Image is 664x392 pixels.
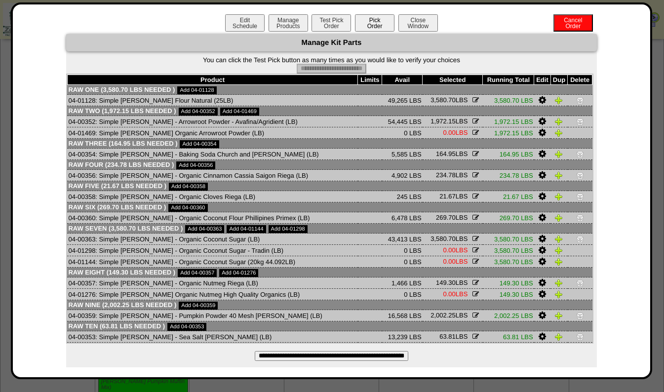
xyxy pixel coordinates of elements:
[439,333,456,340] span: 63.81
[443,290,468,298] span: LBS
[397,22,439,30] a: CloseWindow
[430,235,468,242] span: LBS
[169,183,208,191] a: Add 04-00358
[483,75,534,85] th: Running Total
[67,310,357,321] td: 04-00359: Simple [PERSON_NAME] - Pumpkin Powder 40 Mesh [PERSON_NAME] (LB)
[382,234,423,245] td: 43,413 LBS
[355,14,394,32] button: PickOrder
[382,191,423,202] td: 245 LBS
[67,321,592,331] td: Raw Ten (63.81 LBS needed )
[555,118,563,125] img: Duplicate Item
[430,96,456,104] span: 3,580.70
[555,290,563,298] img: Duplicate Item
[483,212,534,224] td: 269.70 LBS
[66,56,597,74] form: You can click the Test Pick button as many times as you would like to verify your choices
[436,279,468,286] span: LBS
[430,312,456,319] span: 2,002.25
[382,116,423,127] td: 54,445 LBS
[443,258,455,265] span: 0.00
[576,235,584,243] img: Delete Item
[423,75,483,85] th: Selected
[555,333,563,341] img: Duplicate Item
[443,129,455,136] span: 0.00
[534,75,551,85] th: Edit
[483,234,534,245] td: 3,580.70 LBS
[555,96,563,104] img: Duplicate Item
[382,277,423,289] td: 1,466 LBS
[555,171,563,179] img: Duplicate Item
[436,214,456,221] span: 269.70
[439,193,468,200] span: LBS
[398,14,438,32] button: CloseWindow
[67,212,357,224] td: 04-00360: Simple [PERSON_NAME] - Organic Coconut Flour Phillipines Primex (LB)
[555,214,563,222] img: Duplicate Item
[180,140,219,148] a: Add 04-00354
[67,127,357,139] td: 04-01469: Simple [PERSON_NAME] Organic Arrowroot Powder (LB)
[555,246,563,254] img: Duplicate Item
[67,85,592,95] td: Raw One (3,580.70 LBS needed )
[555,193,563,200] img: Duplicate Item
[219,269,258,277] a: Add 04-01276
[269,14,308,32] button: ManageProducts
[67,224,592,234] td: Raw Seven (3,580.70 LBS needed )
[553,14,593,32] button: CancelOrder
[167,323,206,331] a: Add 04-00353
[550,75,567,85] th: Dup
[576,171,584,179] img: Delete Item
[430,235,456,242] span: 3,580.70
[67,106,592,116] td: Raw Two (1,972.15 LBS needed )
[67,95,357,106] td: 04-01128: Simple [PERSON_NAME] Flour Natural (25LB)
[555,150,563,158] img: Duplicate Item
[382,310,423,321] td: 16,568 LBS
[436,171,456,179] span: 234.78
[67,116,357,127] td: 04-00352: Simple [PERSON_NAME] - Arrowroot Powder - Avafina/Agridient (LB)
[443,258,468,265] span: LBS
[67,289,357,300] td: 04-01276: Simple [PERSON_NAME] Organic Nutmeg High Quality Organics (LB)
[382,256,423,268] td: 0 LBS
[576,214,584,222] img: Delete Item
[67,234,357,245] td: 04-00363: Simple [PERSON_NAME] - Organic Coconut Sugar (LB)
[67,181,592,191] td: Raw Five (21.67 LBS needed )
[576,333,584,341] img: Delete Item
[67,256,357,268] td: 04-01144: Simple [PERSON_NAME] - Organic Coconut Sugar (20kg 44.092LB)
[382,95,423,106] td: 49,265 LBS
[227,225,266,233] a: Add 04-01144
[436,279,456,286] span: 149.30
[483,310,534,321] td: 2,002.25 LBS
[67,160,592,170] td: Raw Four (234.78 LBS needed )
[483,170,534,181] td: 234.78 LBS
[177,86,216,94] a: Add 04-01128
[443,129,468,136] span: LBS
[436,150,456,157] span: 164.95
[67,300,592,310] td: Raw Nine (2,002.25 LBS needed )
[269,225,308,233] a: Add 04-01298
[67,170,357,181] td: 04-00356: Simple [PERSON_NAME] - Organic Cinnamon Cassia Saigon Riega (LB)
[67,75,357,85] th: Product
[439,333,468,340] span: LBS
[430,96,468,104] span: LBS
[67,149,357,160] td: 04-00354: Simple [PERSON_NAME] - Baking Soda Church and [PERSON_NAME] (LB)
[220,108,259,116] a: Add 04-01469
[430,312,468,319] span: LBS
[483,116,534,127] td: 1,972.15 LBS
[568,75,592,85] th: Delete
[555,235,563,243] img: Duplicate Item
[67,245,357,256] td: 04-01298: Simple [PERSON_NAME] - Organic Coconut Sugar - Tradin (LB)
[555,312,563,319] img: Duplicate Item
[358,75,382,85] th: Limits
[179,302,218,310] a: Add 04-00359
[483,289,534,300] td: 149.30 LBS
[483,149,534,160] td: 164.95 LBS
[439,193,456,200] span: 21.67
[443,246,468,254] span: LBS
[576,312,584,319] img: Delete Item
[176,161,215,169] a: Add 04-00356
[382,289,423,300] td: 0 LBS
[430,118,468,125] span: LBS
[483,191,534,202] td: 21.67 LBS
[382,75,423,85] th: Avail
[382,127,423,139] td: 0 LBS
[382,170,423,181] td: 4,902 LBS
[382,245,423,256] td: 0 LBS
[443,246,455,254] span: 0.00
